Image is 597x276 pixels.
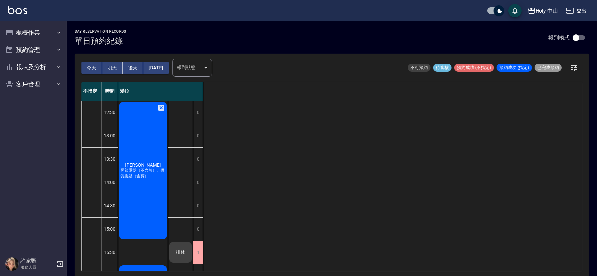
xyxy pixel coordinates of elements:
[193,124,203,147] div: 0
[193,241,203,264] div: 1
[563,5,589,17] button: 登出
[20,258,54,264] h5: 許家甄
[8,6,27,14] img: Logo
[101,147,118,171] div: 13:30
[119,168,167,179] span: 局部燙髮（不含剪）、優質染髮（含剪）
[123,62,143,74] button: 後天
[75,36,126,46] h3: 單日預約紀錄
[536,7,558,15] div: Holy 中山
[101,241,118,264] div: 15:30
[5,257,19,271] img: Person
[101,124,118,147] div: 13:00
[102,62,123,74] button: 明天
[75,29,126,34] h2: day Reservation records
[3,41,64,59] button: 預約管理
[497,65,532,71] span: 預約成功 (指定)
[508,4,522,17] button: save
[101,171,118,194] div: 14:00
[101,194,118,217] div: 14:30
[143,62,169,74] button: [DATE]
[175,249,187,255] span: 排休
[101,101,118,124] div: 12:30
[535,65,562,71] span: 已完成預約
[20,264,54,270] p: 服務人員
[3,76,64,93] button: 客戶管理
[193,148,203,171] div: 0
[3,58,64,76] button: 報表及分析
[101,217,118,241] div: 15:00
[124,162,162,168] span: [PERSON_NAME]
[193,194,203,217] div: 0
[3,24,64,41] button: 櫃檯作業
[408,65,430,71] span: 不可預約
[101,82,118,101] div: 時間
[193,171,203,194] div: 0
[193,218,203,241] div: 0
[525,4,561,18] button: Holy 中山
[118,82,203,101] div: 愛拉
[81,62,102,74] button: 今天
[81,82,101,101] div: 不指定
[433,65,452,71] span: 待審核
[548,34,570,41] p: 報到模式
[454,65,494,71] span: 預約成功 (不指定)
[193,101,203,124] div: 0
